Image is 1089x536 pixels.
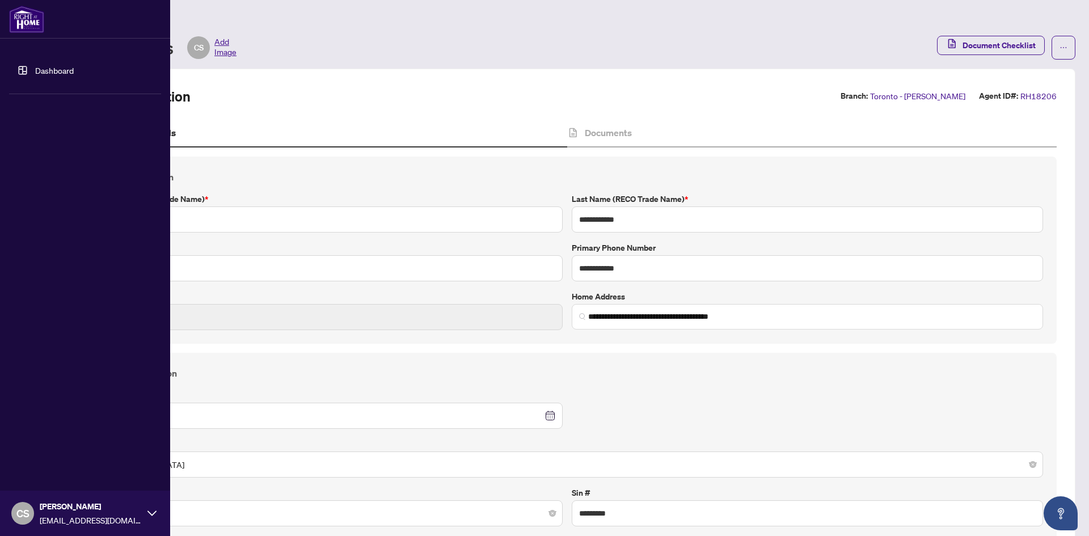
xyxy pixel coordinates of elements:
label: Primary Phone Number [572,242,1043,254]
span: [EMAIL_ADDRESS][DOMAIN_NAME] [40,514,142,526]
span: close-circle [1029,461,1036,468]
a: Dashboard [35,65,74,75]
h4: Personal Information [91,366,1043,380]
span: [PERSON_NAME] [40,500,142,513]
label: E-mail Address [91,290,563,303]
span: Add Image [214,36,237,59]
span: CS [194,41,204,54]
label: First Name (RECO Trade Name) [91,193,563,205]
label: Last Name (RECO Trade Name) [572,193,1043,205]
label: Gender [91,438,1043,450]
button: Document Checklist [937,36,1045,55]
label: Legal Name [91,242,563,254]
span: RH18206 [1020,90,1057,103]
img: search_icon [579,313,586,320]
label: Languages spoken [91,487,563,499]
span: ellipsis [1060,44,1067,52]
label: Home Address [572,290,1043,303]
span: Male [98,454,1036,475]
h4: Documents [585,126,632,140]
span: CS [16,505,29,521]
span: Toronto - [PERSON_NAME] [870,90,965,103]
label: Branch: [841,90,868,103]
img: logo [9,6,44,33]
span: close-circle [549,510,556,517]
span: Document Checklist [963,36,1036,54]
label: Agent ID#: [979,90,1018,103]
h4: Contact Information [91,170,1043,184]
label: Sin # [572,487,1043,499]
label: Date of Birth [91,389,563,402]
button: Open asap [1044,496,1078,530]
